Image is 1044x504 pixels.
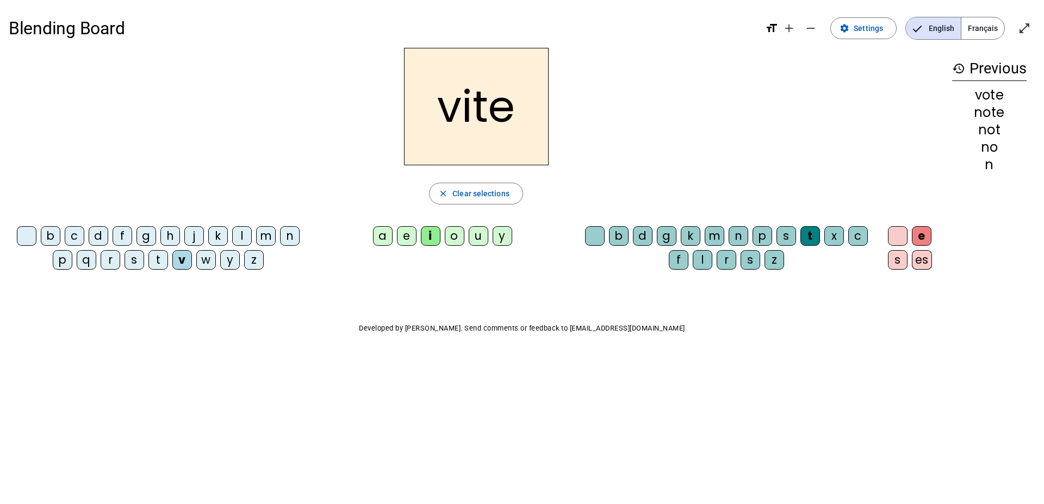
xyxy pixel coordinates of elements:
[952,89,1027,102] div: vote
[905,17,1005,40] mat-button-toggle-group: Language selection
[53,250,72,270] div: p
[906,17,961,39] span: English
[888,250,908,270] div: s
[782,22,796,35] mat-icon: add
[778,17,800,39] button: Increase font size
[830,17,897,39] button: Settings
[9,11,756,46] h1: Blending Board
[232,226,252,246] div: l
[952,57,1027,81] h3: Previous
[912,226,931,246] div: e
[669,250,688,270] div: f
[753,226,772,246] div: p
[421,226,440,246] div: i
[404,48,549,165] h2: vite
[800,226,820,246] div: t
[705,226,724,246] div: m
[729,226,748,246] div: n
[101,250,120,270] div: r
[961,17,1004,39] span: Français
[113,226,132,246] div: f
[952,141,1027,154] div: no
[854,22,883,35] span: Settings
[633,226,652,246] div: d
[693,250,712,270] div: l
[469,226,488,246] div: u
[1014,17,1035,39] button: Enter full screen
[952,106,1027,119] div: note
[220,250,240,270] div: y
[912,250,932,270] div: es
[657,226,676,246] div: g
[438,189,448,198] mat-icon: close
[89,226,108,246] div: d
[9,322,1035,335] p: Developed by [PERSON_NAME]. Send comments or feedback to [EMAIL_ADDRESS][DOMAIN_NAME]
[136,226,156,246] div: g
[429,183,523,204] button: Clear selections
[184,226,204,246] div: j
[280,226,300,246] div: n
[256,226,276,246] div: m
[741,250,760,270] div: s
[208,226,228,246] div: k
[765,22,778,35] mat-icon: format_size
[172,250,192,270] div: v
[196,250,216,270] div: w
[452,187,509,200] span: Clear selections
[41,226,60,246] div: b
[952,158,1027,171] div: n
[244,250,264,270] div: z
[765,250,784,270] div: z
[148,250,168,270] div: t
[77,250,96,270] div: q
[373,226,393,246] div: a
[840,23,849,33] mat-icon: settings
[952,123,1027,136] div: not
[824,226,844,246] div: x
[65,226,84,246] div: c
[717,250,736,270] div: r
[397,226,417,246] div: e
[848,226,868,246] div: c
[609,226,629,246] div: b
[800,17,822,39] button: Decrease font size
[125,250,144,270] div: s
[681,226,700,246] div: k
[952,62,965,75] mat-icon: history
[493,226,512,246] div: y
[776,226,796,246] div: s
[445,226,464,246] div: o
[160,226,180,246] div: h
[1018,22,1031,35] mat-icon: open_in_full
[804,22,817,35] mat-icon: remove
